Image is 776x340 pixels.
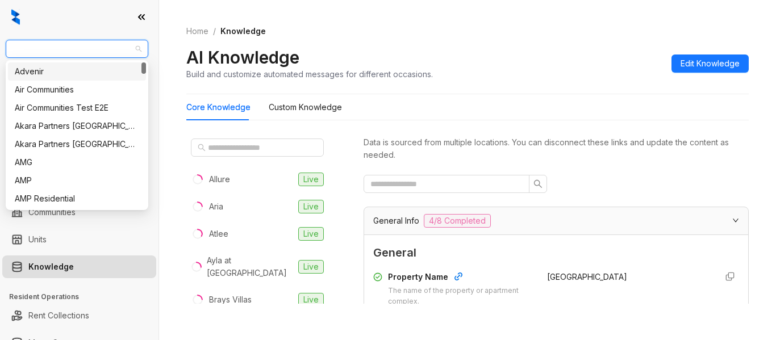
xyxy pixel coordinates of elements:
span: search [198,144,206,152]
li: Knowledge [2,255,156,278]
div: Atlee [209,228,228,240]
div: The name of the property or apartment complex. [388,286,533,307]
span: United Apartment Group [12,40,141,57]
span: Live [298,260,324,274]
li: Rent Collections [2,304,156,327]
a: Knowledge [28,255,74,278]
div: Aria [209,200,223,213]
div: Air Communities [8,81,146,99]
div: Advenir [15,65,139,78]
div: Ayla at [GEOGRAPHIC_DATA] [207,254,294,279]
li: Collections [2,152,156,175]
div: AMP [8,171,146,190]
span: General [373,244,739,262]
span: Live [298,293,324,307]
div: Air Communities Test E2E [8,99,146,117]
div: Allure [209,173,230,186]
li: Leasing [2,125,156,148]
span: Live [298,227,324,241]
span: expanded [732,217,739,224]
li: Leads [2,76,156,99]
div: AMP Residential [15,192,139,205]
span: General Info [373,215,419,227]
div: Akara Partners [GEOGRAPHIC_DATA] [15,138,139,150]
h3: Resident Operations [9,292,158,302]
div: Core Knowledge [186,101,251,114]
span: 4/8 Completed [424,214,491,228]
span: Live [298,173,324,186]
li: / [213,25,216,37]
div: Advenir [8,62,146,81]
div: AMG [15,156,139,169]
span: Knowledge [220,26,266,36]
div: Akara Partners Nashville [8,117,146,135]
div: Akara Partners Phoenix [8,135,146,153]
div: General Info4/8 Completed [364,207,748,234]
span: Edit Knowledge [681,57,740,70]
li: Communities [2,201,156,224]
a: Communities [28,201,76,224]
h2: AI Knowledge [186,47,299,68]
span: [GEOGRAPHIC_DATA] [547,272,627,282]
a: Home [184,25,211,37]
a: Rent Collections [28,304,89,327]
div: AMP Residential [8,190,146,208]
div: Property Name [388,271,533,286]
a: Units [28,228,47,251]
div: AMP [15,174,139,187]
div: Brays Villas [209,293,252,306]
div: Custom Knowledge [269,101,342,114]
div: AMG [8,153,146,171]
div: Data is sourced from multiple locations. You can disconnect these links and update the content as... [364,136,749,161]
div: Build and customize automated messages for different occasions. [186,68,433,80]
div: Akara Partners [GEOGRAPHIC_DATA] [15,120,139,132]
button: Edit Knowledge [671,54,749,73]
span: search [533,179,543,188]
li: Units [2,228,156,251]
div: Air Communities Test E2E [15,102,139,114]
span: Live [298,200,324,213]
img: logo [11,9,20,25]
div: Air Communities [15,83,139,96]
